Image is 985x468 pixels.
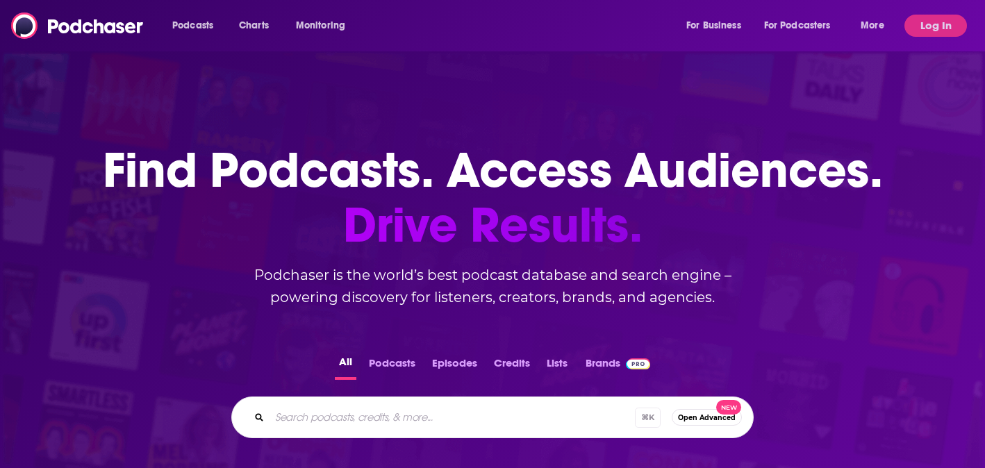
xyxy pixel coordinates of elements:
button: Log In [904,15,967,37]
span: For Business [686,16,741,35]
img: Podchaser - Follow, Share and Rate Podcasts [11,12,144,39]
button: Credits [490,353,534,380]
button: Lists [543,353,572,380]
button: open menu [163,15,231,37]
span: Monitoring [296,16,345,35]
span: Open Advanced [678,414,736,421]
span: New [716,400,741,415]
span: More [861,16,884,35]
a: Charts [230,15,277,37]
a: BrandsPodchaser Pro [586,353,650,380]
button: open menu [755,15,851,37]
button: open menu [286,15,363,37]
span: Drive Results. [103,198,883,253]
button: Episodes [428,353,481,380]
button: open menu [677,15,759,37]
h1: Find Podcasts. Access Audiences. [103,143,883,253]
span: ⌘ K [635,408,661,428]
button: Open AdvancedNew [672,409,742,426]
span: For Podcasters [764,16,831,35]
div: Search podcasts, credits, & more... [231,396,754,438]
img: Podchaser Pro [626,358,650,369]
span: Charts [239,16,269,35]
button: Podcasts [365,353,420,380]
input: Search podcasts, credits, & more... [270,406,635,428]
h2: Podchaser is the world’s best podcast database and search engine – powering discovery for listene... [215,264,770,308]
button: open menu [851,15,902,37]
button: All [335,353,356,380]
span: Podcasts [172,16,213,35]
